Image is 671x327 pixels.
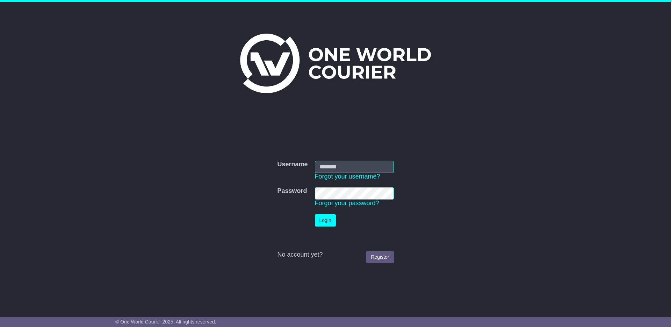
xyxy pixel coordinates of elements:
a: Forgot your username? [315,173,380,180]
img: One World [240,34,431,93]
div: No account yet? [277,251,394,259]
label: Username [277,161,308,168]
a: Forgot your password? [315,200,379,207]
a: Register [366,251,394,263]
label: Password [277,187,307,195]
span: © One World Courier 2025. All rights reserved. [115,319,216,325]
button: Login [315,214,336,227]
